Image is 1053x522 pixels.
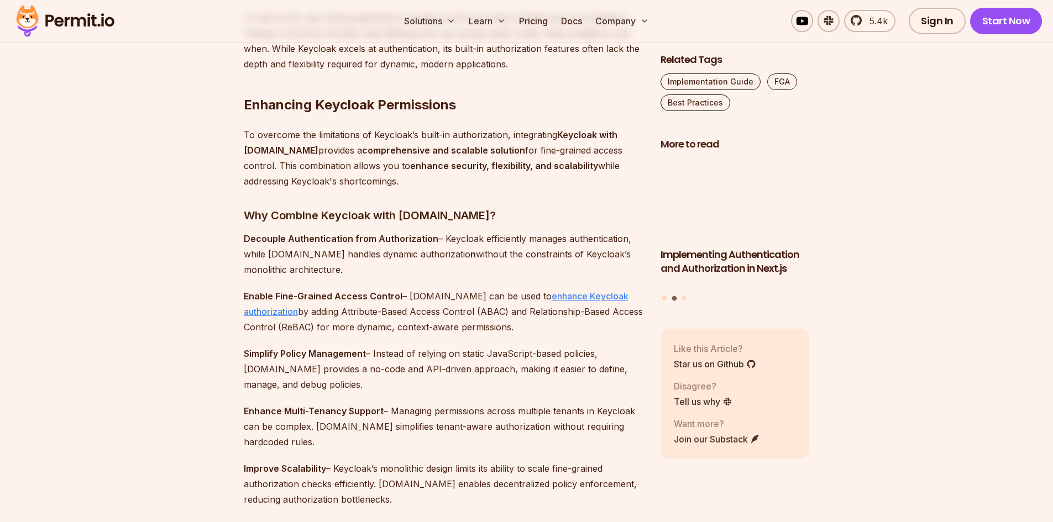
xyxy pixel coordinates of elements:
[767,73,797,90] a: FGA
[970,8,1042,34] a: Start Now
[11,2,119,40] img: Permit logo
[244,52,643,114] h2: Enhancing Keycloak Permissions
[244,207,643,224] h3: Why Combine Keycloak with [DOMAIN_NAME]?
[244,233,438,244] strong: Decouple Authentication from Authorization
[244,291,402,302] strong: Enable Fine-Grained Access Control
[674,417,760,430] p: Want more?
[674,342,756,355] p: Like this Article?
[244,405,384,416] strong: Enhance Multi-Tenancy Support
[661,158,810,303] div: Posts
[244,288,643,335] p: – [DOMAIN_NAME] can be used to by adding Attribute-Based Access Control (ABAC) and Relationship-B...
[410,160,598,171] strong: enhance security, flexibility, and scalability
[470,249,476,260] strong: n
[591,10,653,32] button: Company
[682,296,686,300] button: Go to slide 3
[674,379,732,393] p: Disagree?
[662,296,667,300] button: Go to slide 1
[244,463,326,474] strong: Improve Scalability
[244,231,643,277] p: – Keycloak efficiently manages authentication, while [DOMAIN_NAME] handles dynamic authorizatio w...
[464,10,510,32] button: Learn
[515,10,552,32] a: Pricing
[674,395,732,408] a: Tell us why
[661,158,810,289] a: Implementing Authentication and Authorization in Next.jsImplementing Authentication and Authoriza...
[244,348,366,359] strong: Simplify Policy Management
[844,10,895,32] a: 5.4k
[672,296,677,301] button: Go to slide 2
[661,53,810,67] h2: Related Tags
[244,346,643,392] p: – Instead of relying on static JavaScript-based policies, [DOMAIN_NAME] provides a no-code and AP...
[244,461,643,507] p: – Keycloak’s monolithic design limits its ability to scale fine-grained authorization checks effi...
[661,94,730,111] a: Best Practices
[674,357,756,371] a: Star us on Github
[674,433,760,446] a: Join our Substack
[863,14,888,28] span: 5.4k
[661,248,810,276] h3: Implementing Authentication and Authorization in Next.js
[661,158,810,242] img: Implementing Authentication and Authorization in Next.js
[244,127,643,189] p: To overcome the limitations of Keycloak’s built-in authorization, integrating provides a for fine...
[244,403,643,450] p: – Managing permissions across multiple tenants in Keycloak can be complex. [DOMAIN_NAME] simplifi...
[909,8,966,34] a: Sign In
[557,10,586,32] a: Docs
[661,73,761,90] a: Implementation Guide
[661,138,810,151] h2: More to read
[400,10,460,32] button: Solutions
[661,158,810,289] li: 2 of 3
[362,145,525,156] strong: comprehensive and scalable solution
